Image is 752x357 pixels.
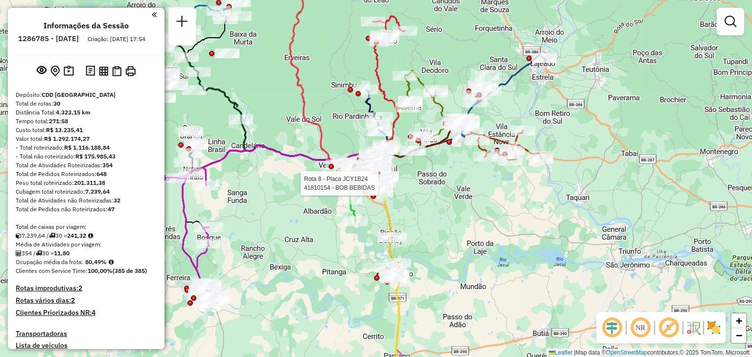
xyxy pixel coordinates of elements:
em: Média calculada utilizando a maior ocupação (%Peso ou %Cubagem) de cada rota da sessão. Rotas cro... [109,259,114,265]
a: Leaflet [549,349,572,356]
div: Valor total: [16,134,157,143]
strong: 271:58 [49,117,68,125]
span: Ocultar deslocamento [600,316,624,339]
button: Logs desbloquear sessão [84,64,97,79]
div: Tempo total: [16,117,157,126]
div: Atividade não roteirizada - MERCADO DO ALEMAO [174,157,198,167]
div: - Total roteirizado: [16,143,157,152]
span: Clientes com Service Time: [16,267,88,274]
strong: 648 [96,170,107,178]
strong: 32 [114,197,120,204]
button: Painel de Sugestão [62,64,76,79]
span: Ocultar NR [629,316,652,339]
div: Depósito: [16,90,157,99]
a: Exibir filtros [721,12,740,31]
span: | [574,349,575,356]
strong: R$ 1.116.188,84 [64,144,110,151]
div: Map data © contributors,© 2025 TomTom, Microsoft [546,349,752,357]
span: Ocupação média da frota: [16,258,83,266]
h4: Informações da Sessão [44,21,129,30]
div: Total de Atividades não Roteirizadas: [16,196,157,205]
strong: 4.323,15 km [56,109,91,116]
div: Cubagem total roteirizado: [16,187,157,196]
div: Atividade não roteirizada - JULIANO MARLON FAGUN [179,127,203,136]
strong: 354 [102,161,113,169]
button: Visualizar Romaneio [110,64,123,78]
div: Atividade não roteirizada - LEA PETRY- ME [155,78,179,88]
div: Total de Pedidos não Roteirizados: [16,205,157,214]
i: Total de rotas [36,250,42,256]
div: Total de Pedidos Roteirizados: [16,170,157,178]
button: Imprimir Rotas [123,64,138,78]
div: Criação: [DATE] 17:54 [84,35,149,44]
strong: 7.239,64 [85,188,110,195]
div: Atividade não roteirizada - ELISANDRA GOELZER 96 [182,85,206,95]
strong: 47 [108,205,115,213]
div: Atividade não roteirizada - 60.692.107 LAIRTO MULLER [164,80,188,90]
a: OpenStreetMap [606,349,648,356]
i: Meta Caixas/viagem: 219,00 Diferença: 22,32 [88,233,93,239]
div: Atividade não roteirizada - CLUBE SUPERENSE [213,14,238,24]
strong: 4 [92,308,95,317]
div: 7.239,64 / 30 = [16,231,157,240]
h4: Rotas improdutivas: [16,284,157,292]
img: CDD Santa Cruz do Sul [370,172,382,185]
strong: CDD [GEOGRAPHIC_DATA] [42,91,116,98]
button: Visualizar relatório de Roteirização [97,64,110,77]
i: Total de rotas [49,233,55,239]
img: Santa Cruz FAD [370,171,383,183]
div: Distância Total: [16,108,157,117]
a: Zoom in [731,313,746,328]
button: Centralizar mapa no depósito ou ponto de apoio [48,64,62,79]
strong: R$ 175.985,43 [75,153,116,160]
img: Fluxo de ruas [685,320,701,335]
div: - Total não roteirizado: [16,152,157,161]
strong: 201.311,38 [74,179,105,186]
span: + [736,314,742,327]
h6: 1286785 - [DATE] [18,34,79,43]
h4: Transportadoras [16,330,157,338]
div: Média de Atividades por viagem: [16,240,157,249]
span: Exibir rótulo [657,316,681,339]
div: Atividade não roteirizada - MERCADO LAGOENSE E A [155,69,180,79]
div: Atividade não roteirizada - LUCE MARILEI OLIVEIR [190,287,214,297]
div: Custo total: [16,126,157,134]
img: Exibir/Ocultar setores [706,320,722,335]
div: Atividade não roteirizada - MINI MERCADO SILVA [215,48,239,58]
strong: 2 [71,296,75,305]
div: Atividade não roteirizada - ADRIANA L. R. NUNES E CIA LTDA [155,69,180,79]
strong: 241,32 [67,232,86,239]
div: Total de rotas: [16,99,157,108]
i: Total de Atividades [16,250,22,256]
a: Zoom out [731,328,746,343]
div: Atividade não roteirizada - JOSE RIBEIRO PLACIDO [227,11,252,21]
div: Atividade não roteirizada - ALBINO DA ROSA - ME [155,68,180,78]
span: − [736,329,742,341]
strong: 100,00% [88,267,113,274]
div: Atividade não roteirizada - FDOC MARIZETE [178,127,203,136]
button: Exibir sessão original [35,63,48,79]
div: 354 / 30 = [16,249,157,258]
strong: 2 [78,284,82,292]
h4: Lista de veículos [16,341,157,350]
h4: Rotas vários dias: [16,296,157,305]
strong: R$ 1.292.174,27 [44,135,90,142]
div: Atividade não roteirizada - ELY MENEZES [197,293,221,303]
a: Nova sessão e pesquisa [172,12,192,34]
h4: Clientes Priorizados NR: [16,309,157,317]
a: Clique aqui para minimizar o painel [152,9,157,20]
strong: R$ 13.235,41 [46,126,83,134]
div: Total de caixas por viagem: [16,223,157,231]
div: Total de Atividades Roteirizadas: [16,161,157,170]
div: Atividade não roteirizada - 34.881.980 LOIVACIR LORENI TORRES [156,67,180,76]
strong: (385 de 385) [113,267,147,274]
strong: 80,49% [85,258,107,266]
i: Cubagem total roteirizado [16,233,22,239]
strong: 30 [53,100,60,107]
strong: 11,80 [54,249,70,257]
div: Peso total roteirizado: [16,178,157,187]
